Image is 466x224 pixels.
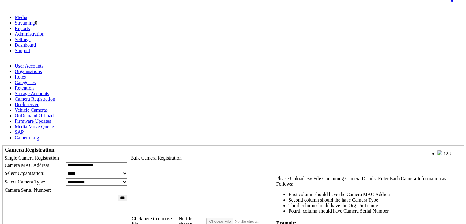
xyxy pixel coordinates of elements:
[15,124,54,129] a: Media Move Queue
[15,74,26,79] a: Roles
[131,155,182,160] span: Bulk Camera Registration
[15,135,39,140] a: Camera Log
[5,179,45,184] span: Select Camera Type:
[15,69,42,74] a: Organisations
[15,118,51,124] a: Firmware Updates
[276,176,461,187] p: Please Upload csv File Containing Camera Details. Enter Each Camera Information as Follows:
[15,48,30,53] a: Support
[15,20,35,25] a: Streaming
[15,31,44,37] a: Administration
[5,171,44,176] span: Select Organisation:
[443,151,451,156] span: 128
[5,163,51,168] span: Camera MAC Address:
[437,150,442,155] img: bell25.png
[15,107,48,113] a: Vehicle Cameras
[288,208,461,214] li: Fourth column should have Camera Serial Number
[15,113,54,118] a: OnDemand Offload
[288,192,461,197] li: First column should have the Camera MAC Address
[15,85,34,91] a: Retention
[288,197,461,203] li: Second column should the have Camera Type
[15,42,36,48] a: Dashboard
[347,151,425,155] span: Welcome, System Administrator (Administrator)
[15,80,36,85] a: Categories
[15,63,44,68] a: User Accounts
[15,96,55,102] a: Camera Registration
[35,20,37,25] span: 0
[15,37,31,42] a: Settings
[15,15,27,20] a: Media
[15,26,30,31] a: Reports
[15,91,49,96] a: Storage Accounts
[5,155,59,160] span: Single Camera Registration
[15,129,24,135] a: SAP
[15,102,39,107] a: Dock server
[288,203,461,208] li: Third column should have the Org Unit name
[5,147,54,153] span: Camera Registration
[5,187,51,193] span: Camera Serial Number:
